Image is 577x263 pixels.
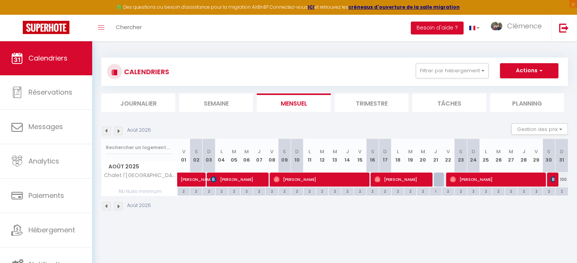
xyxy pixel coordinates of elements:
abbr: S [283,148,286,155]
abbr: D [472,148,475,155]
p: Août 2025 [127,127,151,134]
li: Journalier [101,93,175,112]
span: Messages [28,122,63,131]
th: 28 [517,139,530,173]
th: 11 [303,139,316,173]
div: 2 [543,187,555,195]
div: 2 [329,187,341,195]
button: Actions [500,63,558,78]
th: 25 [480,139,492,173]
li: Semaine [179,93,253,112]
th: 01 [178,139,190,173]
div: 2 [492,187,505,195]
div: 2 [178,187,190,195]
button: Filtrer par hébergement [416,63,489,78]
abbr: M [421,148,425,155]
li: Trimestre [335,93,409,112]
span: Août 2025 [102,161,177,172]
abbr: V [270,148,274,155]
div: 2 [341,187,354,195]
span: [PERSON_NAME] [450,172,542,187]
abbr: M [408,148,413,155]
abbr: L [485,148,487,155]
div: 2 [505,187,517,195]
span: Paiements [28,191,64,200]
th: 15 [354,139,366,173]
abbr: D [383,148,387,155]
abbr: D [207,148,211,155]
button: Besoin d'aide ? [411,22,464,34]
div: 2 [454,187,467,195]
th: 23 [454,139,467,173]
div: 2 [366,187,379,195]
abbr: M [232,148,236,155]
th: 09 [278,139,291,173]
span: Chercher [116,23,142,31]
th: 05 [228,139,240,173]
abbr: S [547,148,550,155]
img: ... [491,22,502,31]
span: Chalet l'[GEOGRAPHIC_DATA] [103,173,179,178]
div: 2 [467,187,480,195]
div: 2 [417,187,429,195]
div: 2 [215,187,228,195]
abbr: M [509,148,513,155]
div: 2 [190,187,202,195]
abbr: S [459,148,462,155]
abbr: M [244,148,249,155]
th: 17 [379,139,391,173]
abbr: V [535,148,538,155]
th: 03 [203,139,215,173]
th: 13 [329,139,341,173]
abbr: D [295,148,299,155]
div: 2 [303,187,316,195]
div: 2 [316,187,328,195]
div: 2 [278,187,291,195]
li: Tâches [412,93,486,112]
th: 12 [316,139,329,173]
div: 2 [442,187,454,195]
div: 2 [555,187,568,195]
div: 2 [391,187,404,195]
abbr: S [195,148,198,155]
strong: créneaux d'ouverture de la salle migration [348,4,460,10]
strong: ICI [308,4,314,10]
div: 2 [266,187,278,195]
abbr: J [258,148,261,155]
abbr: V [182,148,186,155]
th: 29 [530,139,542,173]
th: 18 [391,139,404,173]
th: 22 [442,139,454,173]
li: Mensuel [257,93,331,112]
p: Août 2025 [127,202,151,209]
abbr: V [447,148,450,155]
div: 1 [429,187,442,195]
span: Calendriers [28,53,68,63]
th: 21 [429,139,442,173]
th: 06 [241,139,253,173]
span: Hébergement [28,225,75,235]
th: 08 [266,139,278,173]
abbr: J [434,148,437,155]
th: 10 [291,139,303,173]
div: 2 [404,187,417,195]
a: [PERSON_NAME] [178,173,190,187]
img: logout [559,23,569,33]
th: 31 [555,139,568,173]
a: ... Clémence [485,15,551,41]
div: 2 [530,187,542,195]
span: [PERSON_NAME] [211,172,265,187]
div: 2 [517,187,530,195]
div: 2 [241,187,253,195]
abbr: L [220,148,223,155]
span: [PERSON_NAME] [274,172,365,187]
th: 14 [341,139,354,173]
abbr: J [522,148,525,155]
a: Chercher [110,15,148,41]
span: Réservations [28,87,72,97]
span: [PERSON_NAME] [181,168,215,183]
abbr: M [496,148,501,155]
span: Nb Nuits minimum [102,187,177,196]
th: 20 [417,139,429,173]
input: Rechercher un logement... [106,141,173,154]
